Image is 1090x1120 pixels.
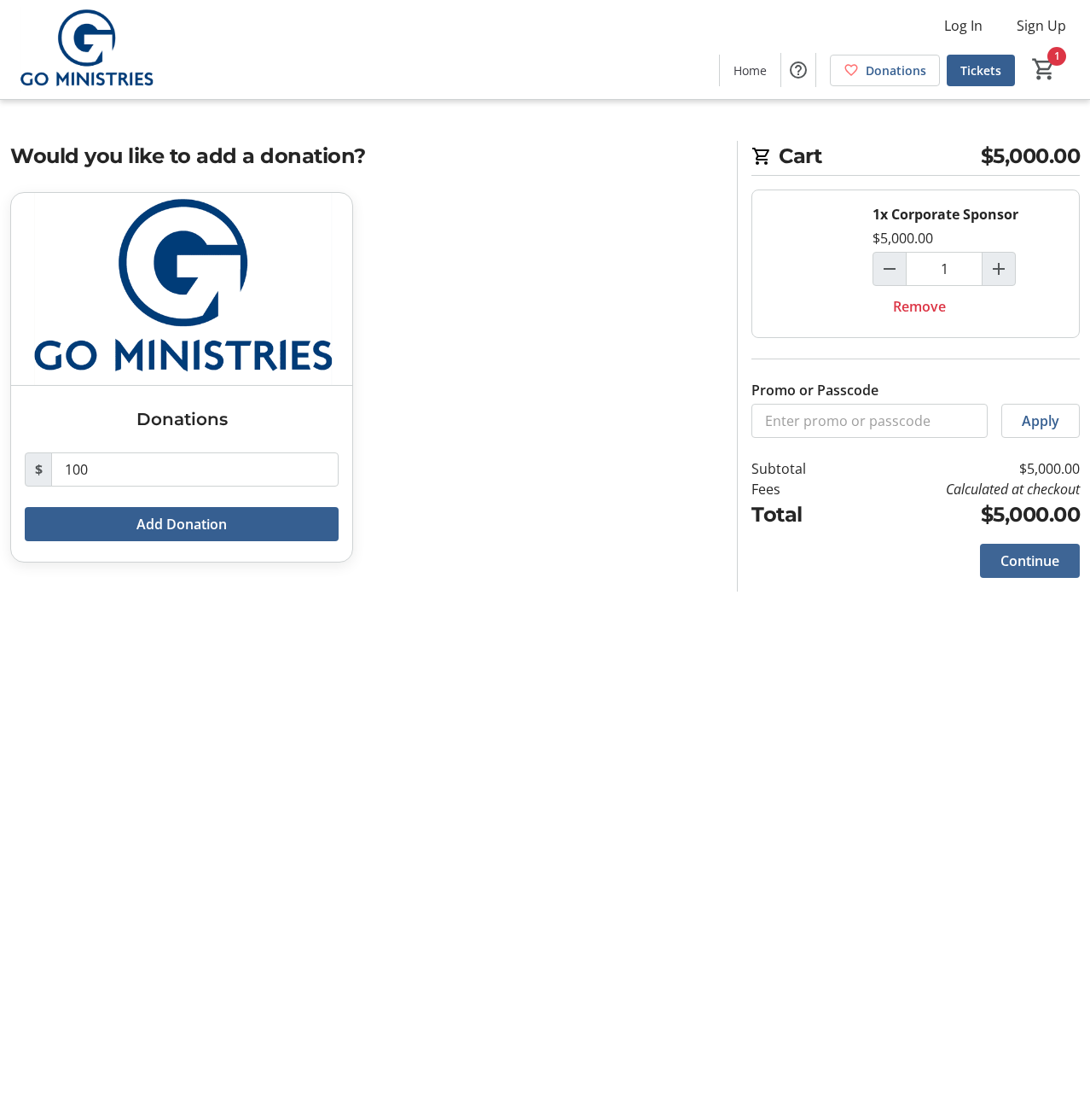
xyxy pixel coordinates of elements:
[11,193,352,385] img: Donations
[1001,404,1080,438] button: Apply
[720,55,780,86] a: Home
[781,53,815,87] button: Help
[1029,54,1059,85] button: Cart
[931,12,996,39] button: Log In
[944,15,983,36] span: Log In
[51,452,339,487] input: Donation Amount
[983,253,1015,285] button: Increment by one
[980,544,1080,578] button: Continue
[1000,551,1059,571] span: Continue
[830,55,940,86] a: Donations
[947,55,1015,86] a: Tickets
[10,7,162,92] img: GO Ministries, Inc's Logo
[25,406,339,432] h3: Donations
[846,458,1080,479] td: $5,000.00
[906,252,983,286] input: Corporate Sponsor Quantity
[25,507,339,541] button: Add Donation
[873,289,966,324] button: Remove
[981,141,1081,172] span: $5,000.00
[846,479,1080,499] td: Calculated at checkout
[751,141,1080,176] h2: Cart
[25,452,52,487] span: $
[873,228,933,248] div: $5,000.00
[846,499,1080,530] td: $5,000.00
[136,514,227,534] span: Add Donation
[752,190,859,337] img: Corporate Sponsor
[1003,12,1080,39] button: Sign Up
[733,61,767,79] span: Home
[751,499,846,530] td: Total
[751,380,878,400] label: Promo or Passcode
[1022,411,1059,431] span: Apply
[1017,15,1066,36] span: Sign Up
[10,141,716,172] h2: Would you like to add a donation?
[866,61,926,79] span: Donations
[751,458,846,479] td: Subtotal
[873,253,906,285] button: Decrement by one
[751,479,846,499] td: Fees
[873,204,1018,225] div: 1x Corporate Sponsor
[960,61,1001,79] span: Tickets
[751,404,988,438] input: Enter promo or passcode
[893,296,946,317] span: Remove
